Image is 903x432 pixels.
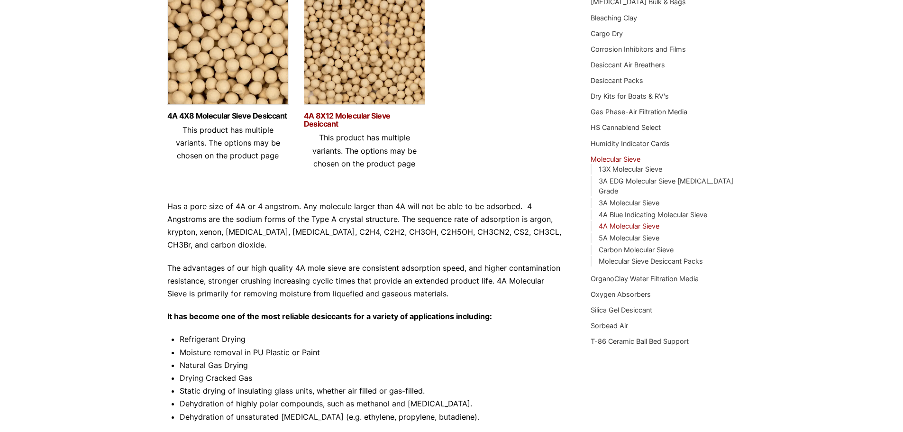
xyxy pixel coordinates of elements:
li: Dehydration of highly polar compounds, such as methanol and [MEDICAL_DATA]. [180,397,563,410]
a: T-86 Ceramic Ball Bed Support [591,337,689,345]
a: Molecular Sieve [591,155,640,163]
p: Has a pore size of 4A or 4 angstrom. Any molecule larger than 4A will not be able to be adsorbed.... [167,200,563,252]
strong: It has become one of the most reliable desiccants for a variety of applications including: [167,312,492,321]
a: Corrosion Inhibitors and Films [591,45,686,53]
li: Moisture removal in PU Plastic or Paint [180,346,563,359]
li: Natural Gas Drying [180,359,563,372]
a: Carbon Molecular Sieve [599,246,674,254]
a: Desiccant Packs [591,76,643,84]
a: Humidity Indicator Cards [591,139,670,147]
a: Bleaching Clay [591,14,637,22]
a: Oxygen Absorbers [591,290,651,298]
a: 3A Molecular Sieve [599,199,659,207]
a: Sorbead Air [591,322,628,330]
a: Molecular Sieve Desiccant Packs [599,257,703,265]
a: 4A Molecular Sieve [599,222,659,230]
a: OrganoClay Water Filtration Media [591,275,699,283]
p: The advantages of our high quality 4A mole sieve are consistent adsorption speed, and higher cont... [167,262,563,301]
a: Cargo Dry [591,29,623,37]
li: Dehydration of unsaturated [MEDICAL_DATA] (e.g. ethylene, propylene, butadiene). [180,411,563,423]
a: Gas Phase-Air Filtration Media [591,108,687,116]
span: This product has multiple variants. The options may be chosen on the product page [176,125,280,160]
li: Drying Cracked Gas [180,372,563,385]
li: Refrigerant Drying [180,333,563,346]
a: HS Cannablend Select [591,123,661,131]
a: Dry Kits for Boats & RV's [591,92,669,100]
a: Desiccant Air Breathers [591,61,665,69]
a: Silica Gel Desiccant [591,306,652,314]
a: 4A 8X12 Molecular Sieve Desiccant [304,112,425,128]
li: Static drying of insulating glass units, whether air filled or gas-filled. [180,385,563,397]
a: 4A Blue Indicating Molecular Sieve [599,211,707,219]
span: This product has multiple variants. The options may be chosen on the product page [312,133,417,168]
a: 13X Molecular Sieve [599,165,662,173]
a: 3A EDG Molecular Sieve [MEDICAL_DATA] Grade [599,177,733,195]
a: 5A Molecular Sieve [599,234,659,242]
a: 4A 4X8 Molecular Sieve Desiccant [167,112,289,120]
